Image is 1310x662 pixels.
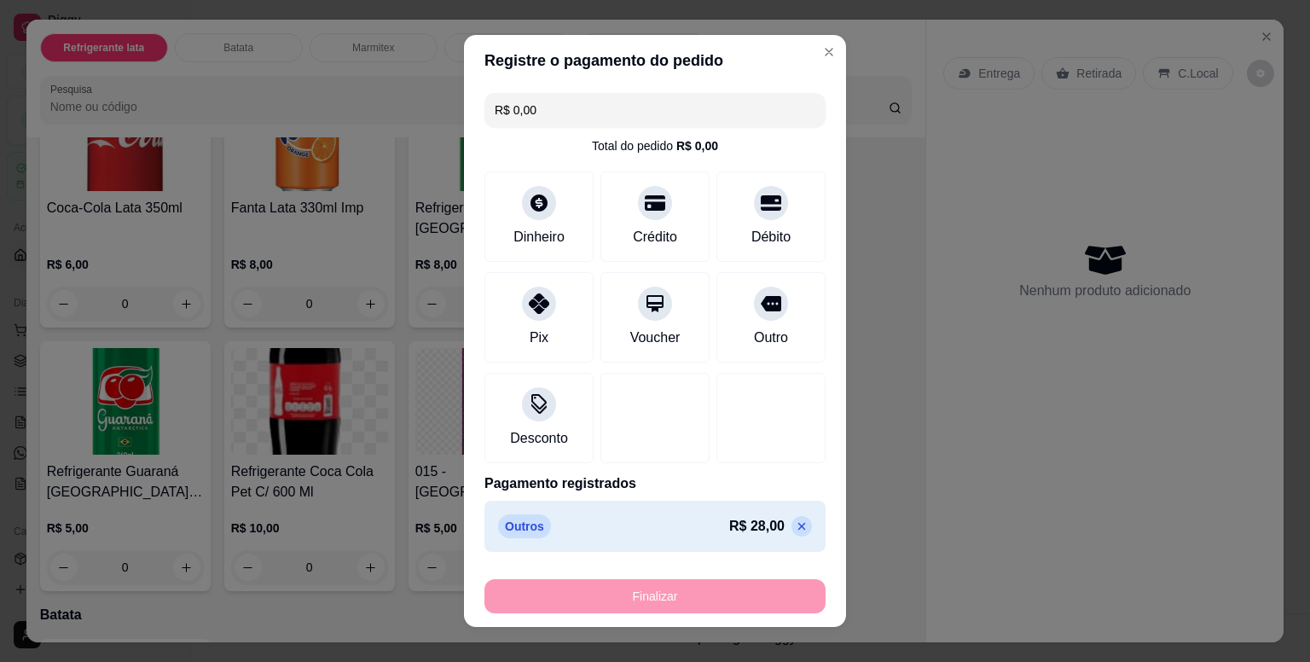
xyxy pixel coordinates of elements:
[530,328,548,348] div: Pix
[513,227,565,247] div: Dinheiro
[676,137,718,154] div: R$ 0,00
[751,227,791,247] div: Débito
[495,93,815,127] input: Ex.: hambúrguer de cordeiro
[498,514,551,538] p: Outros
[592,137,718,154] div: Total do pedido
[464,35,846,86] header: Registre o pagamento do pedido
[729,516,785,537] p: R$ 28,00
[754,328,788,348] div: Outro
[815,38,843,66] button: Close
[630,328,681,348] div: Voucher
[484,473,826,494] p: Pagamento registrados
[633,227,677,247] div: Crédito
[510,428,568,449] div: Desconto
